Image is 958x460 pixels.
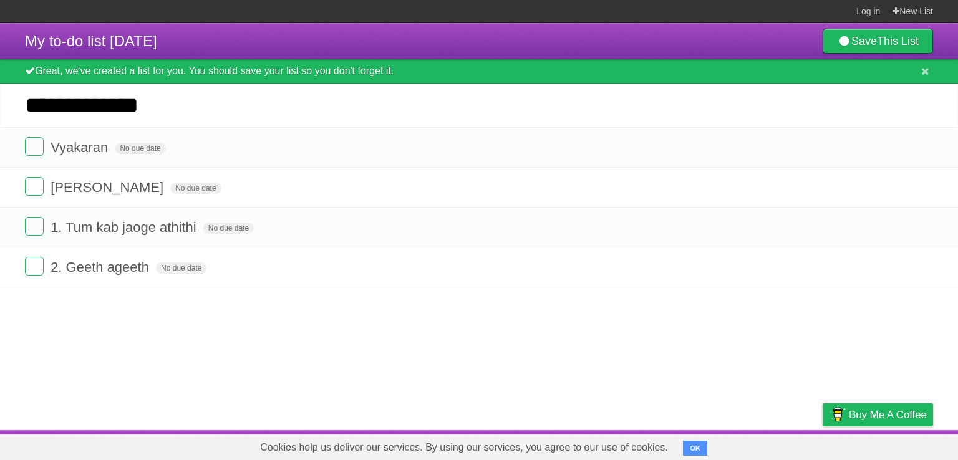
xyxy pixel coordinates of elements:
span: No due date [170,183,221,194]
label: Done [25,217,44,236]
span: 2. Geeth ageeth [51,259,152,275]
span: Vyakaran [51,140,111,155]
span: No due date [156,262,206,274]
span: No due date [203,223,254,234]
button: OK [683,441,707,456]
a: Suggest a feature [854,433,933,457]
span: [PERSON_NAME] [51,180,167,195]
span: Cookies help us deliver our services. By using our services, you agree to our use of cookies. [248,435,680,460]
a: Developers [698,433,748,457]
a: Terms [764,433,791,457]
label: Done [25,257,44,276]
span: My to-do list [DATE] [25,32,157,49]
label: Done [25,177,44,196]
span: Buy me a coffee [849,404,927,426]
a: Privacy [806,433,839,457]
a: SaveThis List [823,29,933,54]
b: This List [877,35,919,47]
a: Buy me a coffee [823,403,933,426]
span: No due date [115,143,165,154]
a: About [657,433,683,457]
label: Done [25,137,44,156]
img: Buy me a coffee [829,404,846,425]
span: 1. Tum kab jaoge athithi [51,219,200,235]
